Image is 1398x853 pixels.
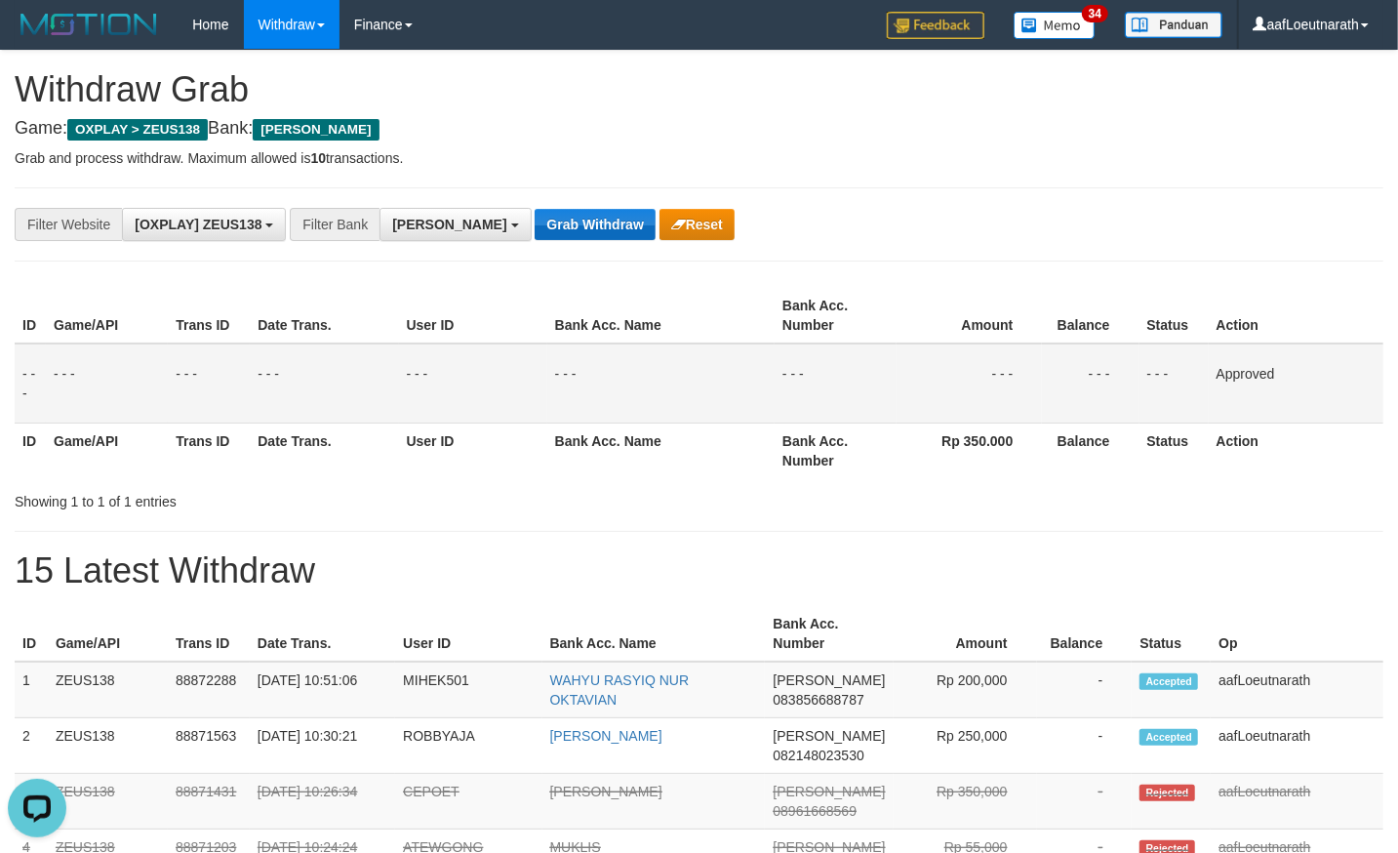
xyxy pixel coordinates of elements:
img: panduan.png [1125,12,1222,38]
th: Game/API [48,606,168,662]
th: Amount [894,606,1037,662]
th: Trans ID [168,288,250,344]
span: 34 [1082,5,1108,22]
span: OXPLAY > ZEUS138 [67,119,208,141]
th: Bank Acc. Number [775,423,897,478]
span: Accepted [1139,729,1198,746]
th: Balance [1042,288,1138,344]
td: - - - [46,344,168,424]
td: - [1037,774,1133,830]
th: ID [15,288,46,344]
button: Grab Withdraw [535,209,655,240]
td: - [1037,662,1133,718]
td: 88872288 [168,662,250,718]
th: Action [1209,423,1383,478]
th: Balance [1037,606,1133,662]
td: 1 [15,662,48,718]
th: Status [1139,423,1209,478]
img: MOTION_logo.png [15,10,163,39]
span: Copy 08961668569 to clipboard [773,803,857,819]
td: ZEUS138 [48,774,168,830]
h1: 15 Latest Withdraw [15,551,1383,590]
span: [PERSON_NAME] [392,217,506,232]
th: Date Trans. [250,288,398,344]
h4: Game: Bank: [15,119,1383,139]
a: WAHYU RASYIQ NUR OKTAVIAN [550,672,690,708]
td: ZEUS138 [48,662,168,718]
td: aafLoeutnarath [1211,774,1383,830]
span: [PERSON_NAME] [773,728,885,744]
td: [DATE] 10:30:21 [250,718,395,774]
td: - - - [1139,344,1209,424]
td: 2 [15,718,48,774]
td: Rp 200,000 [894,662,1037,718]
th: Amount [897,288,1042,344]
td: aafLoeutnarath [1211,718,1383,774]
td: - - - [250,344,398,424]
p: Grab and process withdraw. Maximum allowed is transactions. [15,148,1383,168]
th: Trans ID [168,423,250,478]
a: [PERSON_NAME] [550,784,662,799]
td: MIHEK501 [395,662,541,718]
th: Balance [1042,423,1138,478]
td: - - - [897,344,1042,424]
h1: Withdraw Grab [15,70,1383,109]
button: Reset [659,209,735,240]
strong: 10 [310,150,326,166]
th: Bank Acc. Number [775,288,897,344]
th: Status [1132,606,1211,662]
td: - - - [399,344,547,424]
span: Copy 082148023530 to clipboard [773,748,863,763]
th: Status [1139,288,1209,344]
td: 88871563 [168,718,250,774]
span: Rejected [1139,785,1194,801]
td: 88871431 [168,774,250,830]
th: Bank Acc. Name [547,423,775,478]
th: Rp 350.000 [897,423,1042,478]
th: User ID [399,288,547,344]
td: ZEUS138 [48,718,168,774]
button: Open LiveChat chat widget [8,8,66,66]
th: Date Trans. [250,606,395,662]
button: [OXPLAY] ZEUS138 [122,208,286,241]
th: User ID [395,606,541,662]
a: [PERSON_NAME] [550,728,662,744]
div: Filter Bank [290,208,379,241]
th: Trans ID [168,606,250,662]
th: ID [15,606,48,662]
button: [PERSON_NAME] [379,208,531,241]
img: Feedback.jpg [887,12,984,39]
span: [OXPLAY] ZEUS138 [135,217,261,232]
td: CEPOET [395,774,541,830]
td: [DATE] 10:26:34 [250,774,395,830]
span: [PERSON_NAME] [253,119,379,141]
td: - - - [15,344,46,424]
td: - - - [168,344,250,424]
th: Game/API [46,423,168,478]
div: Showing 1 to 1 of 1 entries [15,484,568,511]
td: ROBBYAJA [395,718,541,774]
td: - [1037,718,1133,774]
td: Rp 350,000 [894,774,1037,830]
th: User ID [399,423,547,478]
img: Button%20Memo.svg [1014,12,1096,39]
div: Filter Website [15,208,122,241]
span: Copy 083856688787 to clipboard [773,692,863,708]
th: Bank Acc. Number [765,606,893,662]
td: - - - [547,344,775,424]
td: Rp 250,000 [894,718,1037,774]
th: Op [1211,606,1383,662]
th: Game/API [46,288,168,344]
th: Action [1209,288,1383,344]
td: Approved [1209,344,1383,424]
span: [PERSON_NAME] [773,672,885,688]
span: [PERSON_NAME] [773,784,885,799]
th: Date Trans. [250,423,398,478]
td: aafLoeutnarath [1211,662,1383,718]
td: [DATE] 10:51:06 [250,662,395,718]
span: Accepted [1139,673,1198,690]
td: - - - [1042,344,1138,424]
td: - - - [775,344,897,424]
th: Bank Acc. Name [547,288,775,344]
th: Bank Acc. Name [542,606,766,662]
